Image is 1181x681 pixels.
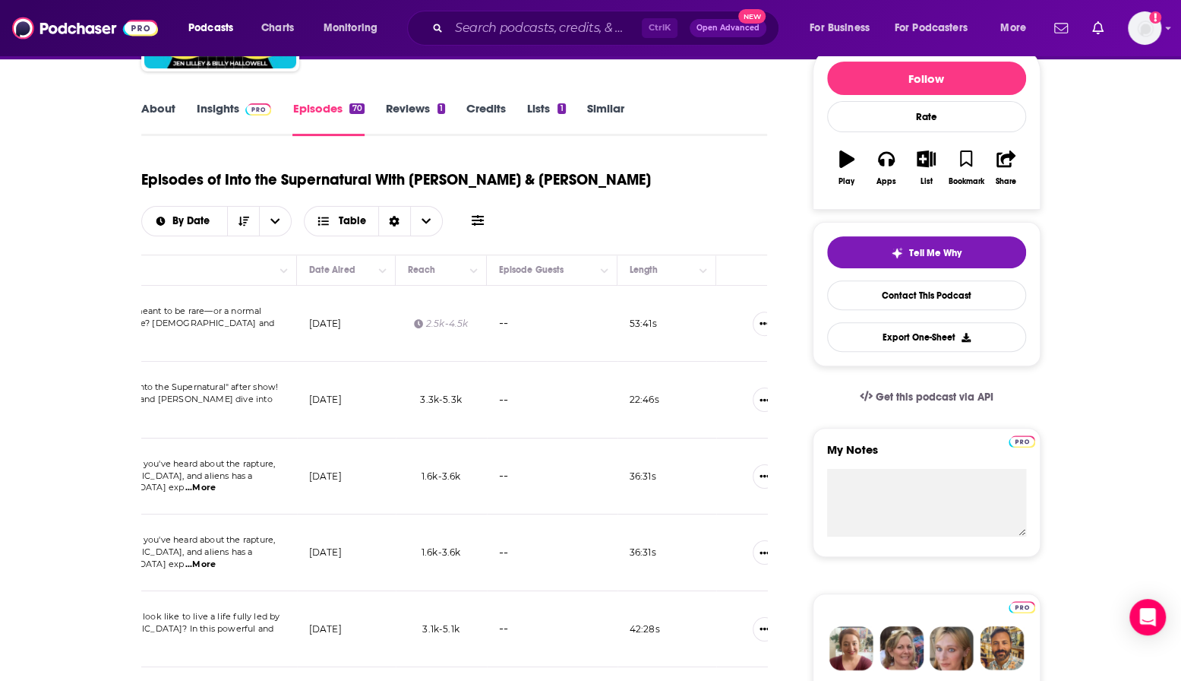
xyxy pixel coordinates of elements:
[838,177,854,186] div: Play
[62,470,253,493] span: the [DEMOGRAPHIC_DATA], and aliens has a [DEMOGRAPHIC_DATA] exp
[62,534,276,545] span: What if everything you've heard about the rapture,
[1149,11,1161,24] svg: Add a profile image
[339,216,366,226] span: Table
[909,247,962,259] span: Tell Me Why
[62,318,275,340] span: part of everyday life? [DEMOGRAPHIC_DATA] and autho
[895,17,968,39] span: For Podcasters
[62,458,276,469] span: What if everything you've heard about the rapture,
[827,236,1026,268] button: tell me why sparkleTell Me Why
[948,177,984,186] div: Bookmark
[753,388,776,412] button: Show More Button
[197,101,272,136] a: InsightsPodchaser Pro
[587,101,624,136] a: Similar
[827,141,867,195] button: Play
[1048,15,1074,41] a: Show notifications dropdown
[595,261,614,280] button: Column Actions
[891,247,903,259] img: tell me why sparkle
[1000,17,1026,39] span: More
[1129,599,1166,635] div: Open Intercom Messenger
[62,382,279,392] span: Welcome to the "Into the Supernatural" after show!
[986,141,1025,195] button: Share
[261,17,294,39] span: Charts
[62,611,280,622] span: What does it really look like to live a life fully led by
[292,101,364,136] a: Episodes70
[630,261,658,279] div: Length
[753,464,776,489] button: Show More Button
[867,141,906,195] button: Apps
[1128,11,1161,45] img: User Profile
[142,216,228,226] button: open menu
[980,626,1024,670] img: Jon Profile
[1128,11,1161,45] button: Show profile menu
[996,177,1016,186] div: Share
[141,206,292,236] h2: Choose List sort
[630,622,660,635] p: 42:28 s
[527,101,565,136] a: Lists1
[437,103,445,114] div: 1
[946,141,986,195] button: Bookmark
[466,101,506,136] a: Credits
[422,11,794,46] div: Search podcasts, credits, & more...
[879,626,924,670] img: Barbara Profile
[408,261,436,279] div: Reach
[172,216,215,226] span: By Date
[304,206,443,236] button: Choose View
[630,470,656,483] p: 36:31 s
[487,591,617,668] td: --
[499,261,564,279] div: Episode Guests
[422,470,461,482] span: 1.6k-3.6k
[141,101,175,136] a: About
[378,207,410,236] div: Sort Direction
[251,16,303,40] a: Charts
[420,394,462,405] span: 3.3k-5.3k
[309,622,342,635] p: [DATE]
[694,261,712,280] button: Column Actions
[799,16,889,40] button: open menu
[245,103,272,116] img: Podchaser Pro
[422,546,461,558] span: 1.6k-3.6k
[642,18,677,38] span: Ctrl K
[487,362,617,439] td: --
[810,17,870,39] span: For Business
[309,261,355,279] div: Date Aired
[738,9,766,24] span: New
[827,442,1026,469] label: My Notes
[848,379,1006,416] a: Get this podcast via API
[930,626,974,670] img: Jules Profile
[753,540,776,565] button: Show More Button
[12,14,158,43] img: Podchaser - Follow, Share and Rate Podcasts
[313,16,397,40] button: open menu
[185,482,216,494] span: ...More
[753,312,776,336] button: Show More Button
[487,286,617,363] td: --
[1128,11,1161,45] span: Logged in as TinaPugh
[185,559,216,571] span: ...More
[690,19,766,37] button: Open AdvancedNew
[696,24,759,32] span: Open Advanced
[309,317,342,330] p: [DATE]
[829,626,873,670] img: Sydney Profile
[309,470,342,483] p: [DATE]
[827,62,1026,95] button: Follow
[827,322,1026,352] button: Export One-Sheet
[465,261,483,280] button: Column Actions
[906,141,946,195] button: List
[188,17,233,39] span: Podcasts
[487,439,617,515] td: --
[309,546,342,559] p: [DATE]
[374,261,392,280] button: Column Actions
[487,515,617,591] td: --
[1009,433,1035,448] a: Pro website
[1009,601,1035,613] img: Podchaser Pro
[62,546,253,569] span: the [DEMOGRAPHIC_DATA], and aliens has a [DEMOGRAPHIC_DATA] exp
[990,16,1045,40] button: open menu
[920,177,933,186] div: List
[630,546,656,559] p: 36:31 s
[178,16,253,40] button: open menu
[386,101,445,136] a: Reviews1
[885,16,990,40] button: open menu
[414,317,469,330] div: 2.5k-4.5k
[449,16,642,40] input: Search podcasts, credits, & more...
[62,306,262,316] span: Is divine healing meant to be rare—or a normal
